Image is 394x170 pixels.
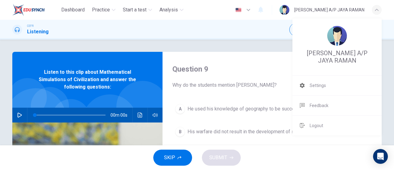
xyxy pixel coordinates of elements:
[292,76,382,95] a: Settings
[327,26,347,46] img: Profile picture
[373,149,388,164] div: Open Intercom Messenger
[310,82,326,89] span: Settings
[300,49,374,64] span: [PERSON_NAME] A/P JAYA RAMAN
[310,102,328,109] span: Feedback
[310,122,323,129] span: Logout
